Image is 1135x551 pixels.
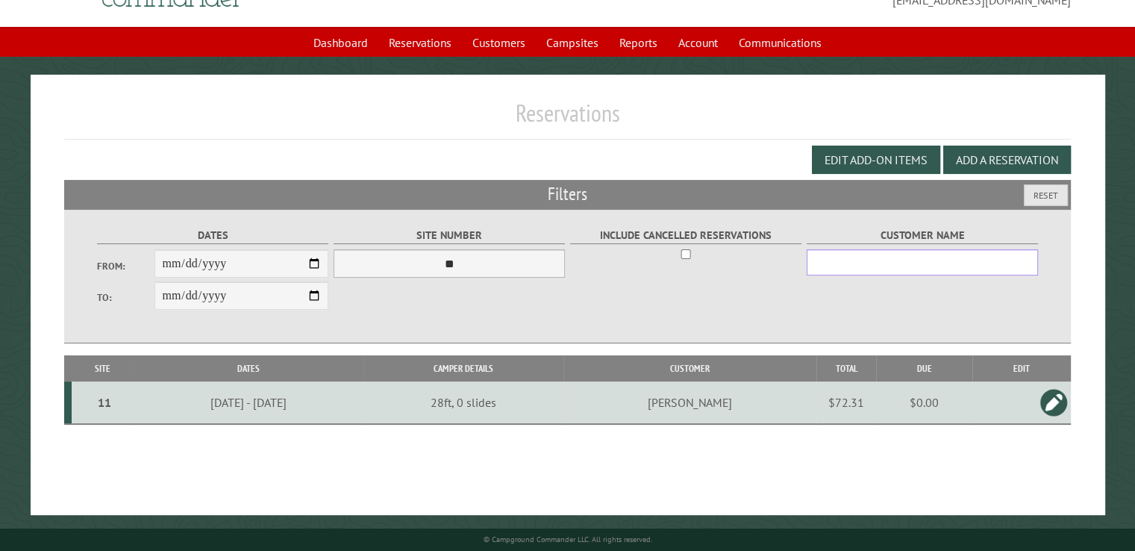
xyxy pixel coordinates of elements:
th: Customer [563,355,816,382]
label: Include Cancelled Reservations [570,227,802,244]
th: Edit [972,355,1071,382]
label: To: [97,290,155,305]
td: $72.31 [816,382,876,424]
a: Reports [610,28,666,57]
div: 11 [78,395,131,410]
button: Add a Reservation [943,146,1071,174]
th: Dates [134,355,363,382]
small: © Campground Commander LLC. All rights reserved. [484,535,652,544]
th: Due [876,355,972,382]
label: From: [97,259,155,273]
label: Site Number [334,227,566,244]
h2: Filters [64,180,1071,208]
button: Reset [1024,184,1068,206]
a: Dashboard [304,28,377,57]
a: Campsites [537,28,607,57]
a: Customers [463,28,534,57]
label: Dates [97,227,329,244]
div: [DATE] - [DATE] [136,395,361,410]
td: [PERSON_NAME] [563,382,816,424]
a: Account [669,28,727,57]
button: Edit Add-on Items [812,146,940,174]
th: Camper Details [363,355,563,382]
label: Customer Name [807,227,1039,244]
h1: Reservations [64,99,1071,140]
a: Communications [730,28,831,57]
th: Total [816,355,876,382]
td: 28ft, 0 slides [363,382,563,424]
td: $0.00 [876,382,972,424]
a: Reservations [380,28,460,57]
th: Site [72,355,134,382]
